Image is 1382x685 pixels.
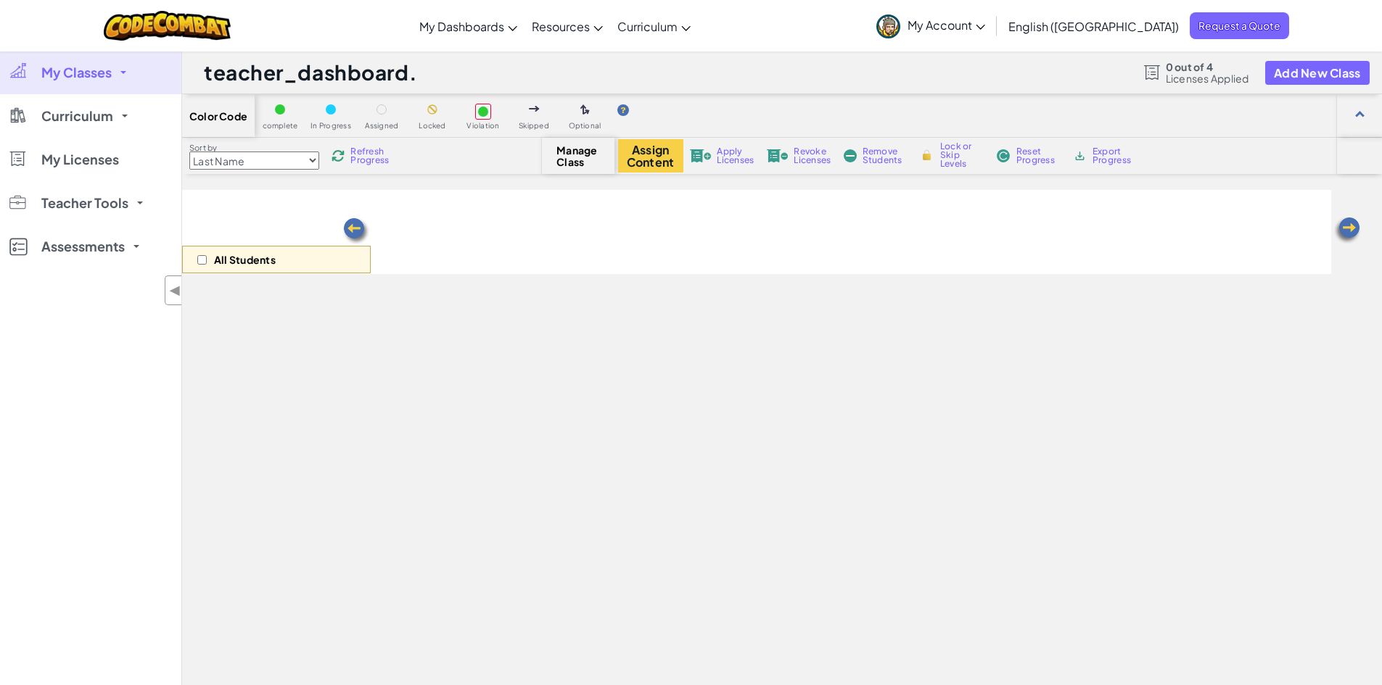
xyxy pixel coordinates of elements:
h1: teacher_dashboard. [204,59,417,86]
span: Apply Licenses [717,147,754,165]
span: Assessments [41,240,125,253]
span: In Progress [310,122,351,130]
span: Color Code [189,110,247,122]
span: Remove Students [863,147,906,165]
span: Teacher Tools [41,196,128,209]
span: Lock or Skip Levels [940,142,983,168]
span: My Classes [41,66,112,79]
img: IconRemoveStudents.svg [844,149,857,162]
img: IconReset.svg [996,149,1011,162]
img: IconReload.svg [332,149,345,162]
a: Resources [525,7,610,46]
span: Reset Progress [1016,147,1060,165]
img: IconSkippedLevel.svg [529,106,540,112]
span: Manage Class [556,144,599,167]
p: All Students [214,254,276,265]
span: 0 out of 4 [1166,61,1249,72]
label: Sort by [189,142,319,154]
img: CodeCombat logo [104,11,231,41]
span: Locked [419,122,445,130]
span: My Dashboards [419,19,504,34]
span: ◀ [169,280,181,301]
span: Curriculum [617,19,678,34]
a: Request a Quote [1190,12,1289,39]
span: Refresh Progress [350,147,395,165]
span: Optional [569,122,601,130]
span: Assigned [365,122,399,130]
span: Curriculum [41,109,113,123]
img: Arrow_Left.png [342,217,371,246]
span: My Licenses [41,153,119,166]
button: Assign Content [618,139,683,173]
img: IconLicenseRevoke.svg [767,149,789,162]
img: IconLicenseApply.svg [690,149,712,162]
span: English ([GEOGRAPHIC_DATA]) [1008,19,1179,34]
a: Curriculum [610,7,698,46]
img: IconHint.svg [617,104,629,116]
span: Licenses Applied [1166,72,1249,84]
span: Violation [466,122,499,130]
img: IconLock.svg [919,149,934,162]
span: complete [263,122,298,130]
span: Export Progress [1093,147,1137,165]
button: Add New Class [1265,61,1370,85]
img: avatar [876,14,900,38]
span: My Account [908,17,985,33]
img: IconOptionalLevel.svg [580,104,590,116]
img: Arrow_Left.png [1333,216,1362,245]
img: IconArchive.svg [1073,149,1087,162]
span: Resources [532,19,590,34]
span: Revoke Licenses [794,147,831,165]
a: My Dashboards [412,7,525,46]
a: My Account [869,3,992,49]
span: Skipped [519,122,549,130]
a: English ([GEOGRAPHIC_DATA]) [1001,7,1186,46]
